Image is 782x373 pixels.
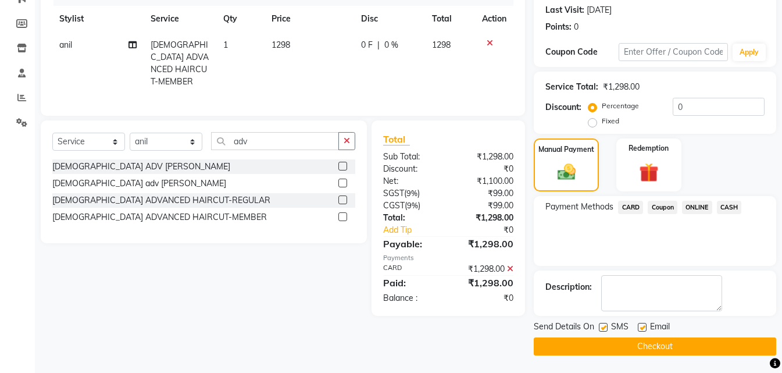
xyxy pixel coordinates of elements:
span: 1 [223,40,228,50]
div: ₹0 [448,163,522,175]
img: _gift.svg [633,161,665,184]
div: ₹1,298.00 [448,237,522,251]
span: 9% [406,189,417,198]
div: [DEMOGRAPHIC_DATA] ADVANCED HAIRCUT-MEMBER [52,211,267,223]
span: Email [650,321,670,335]
div: ₹1,298.00 [603,81,640,93]
span: CARD [618,201,643,214]
div: ₹1,298.00 [448,276,522,290]
label: Fixed [602,116,619,126]
div: [DEMOGRAPHIC_DATA] adv [PERSON_NAME] [52,177,226,190]
th: Price [265,6,354,32]
span: CGST [383,200,405,211]
div: ₹1,298.00 [448,263,522,275]
div: ( ) [374,187,448,200]
div: ₹99.00 [448,200,522,212]
div: Description: [545,281,592,293]
span: 0 % [384,39,398,51]
div: ₹1,298.00 [448,212,522,224]
span: ONLINE [682,201,712,214]
th: Action [475,6,513,32]
span: 1298 [432,40,451,50]
div: ₹0 [460,224,522,236]
div: ₹1,298.00 [448,151,522,163]
div: [DEMOGRAPHIC_DATA] ADV [PERSON_NAME] [52,161,230,173]
div: [DEMOGRAPHIC_DATA] ADVANCED HAIRCUT-REGULAR [52,194,270,207]
div: ₹0 [448,292,522,304]
div: ₹1,100.00 [448,175,522,187]
button: Apply [733,44,766,61]
span: SGST [383,188,404,198]
div: Service Total: [545,81,598,93]
input: Enter Offer / Coupon Code [619,43,728,61]
div: Points: [545,21,572,33]
span: Payment Methods [545,201,613,213]
div: Total: [374,212,448,224]
span: 1298 [272,40,290,50]
span: | [377,39,380,51]
div: Balance : [374,292,448,304]
div: CARD [374,263,448,275]
span: SMS [611,321,629,335]
div: 0 [574,21,579,33]
label: Percentage [602,101,639,111]
span: anil [59,40,72,50]
span: CASH [717,201,742,214]
div: Coupon Code [545,46,619,58]
div: [DATE] [587,4,612,16]
input: Search or Scan [211,132,339,150]
th: Disc [354,6,425,32]
div: Net: [374,175,448,187]
a: Add Tip [374,224,461,236]
th: Total [425,6,475,32]
div: ( ) [374,200,448,212]
button: Checkout [534,338,776,356]
div: Discount: [374,163,448,175]
label: Manual Payment [538,144,594,155]
th: Qty [216,6,265,32]
div: ₹99.00 [448,187,522,200]
div: Sub Total: [374,151,448,163]
th: Service [144,6,216,32]
div: Discount: [545,101,581,113]
span: [DEMOGRAPHIC_DATA] ADVANCED HAIRCUT-MEMBER [151,40,209,87]
div: Payments [383,253,514,263]
img: _cash.svg [552,162,581,183]
span: Coupon [648,201,677,214]
div: Paid: [374,276,448,290]
span: 0 F [361,39,373,51]
span: Send Details On [534,321,594,335]
span: 9% [407,201,418,210]
div: Last Visit: [545,4,584,16]
th: Stylist [52,6,144,32]
div: Payable: [374,237,448,251]
span: Total [383,133,410,145]
label: Redemption [629,143,669,154]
